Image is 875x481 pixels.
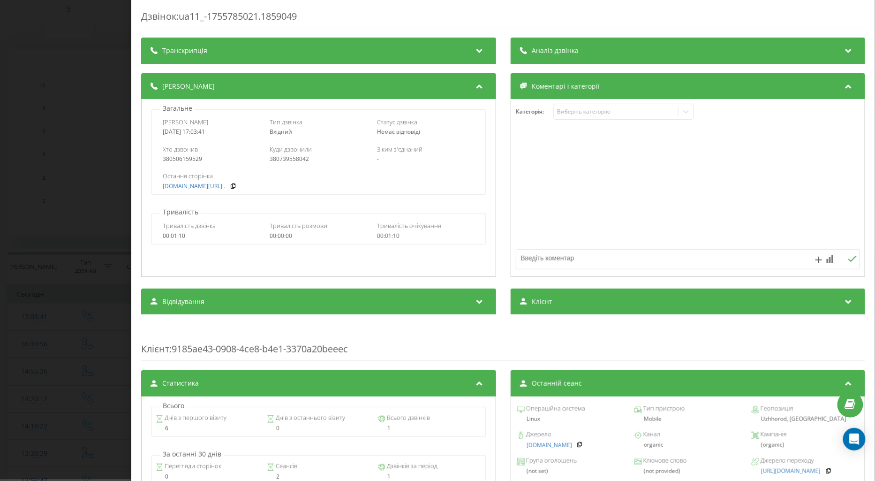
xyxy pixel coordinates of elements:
[524,404,585,413] span: Операційна система
[385,462,437,471] span: Дзвінків за період
[156,425,259,432] div: 6
[270,233,367,239] div: 00:00:00
[524,456,576,466] span: Група оголошень
[163,145,198,153] span: Хто дзвонив
[163,118,208,126] span: [PERSON_NAME]
[634,442,741,448] div: organic
[141,343,169,355] span: Клієнт
[642,430,660,439] span: Канал
[752,416,859,422] div: Uzhhorod, [GEOGRAPHIC_DATA]
[163,156,260,162] div: 380506159529
[752,442,859,448] div: (organic)
[377,128,420,136] span: Немає відповіді
[531,379,581,388] span: Останній сеанс
[517,468,624,474] div: (not set)
[759,456,814,466] span: Джерело переходу
[557,108,674,115] div: Виберіть категорію
[270,118,302,126] span: Тип дзвінка
[160,401,187,411] p: Всього
[270,145,312,153] span: Куди дзвонили
[160,104,195,113] p: Загальне
[141,10,865,28] div: Дзвінок : ua11_-1755785021.1859049
[162,379,199,388] span: Статистика
[156,473,259,480] div: 0
[634,468,741,474] div: (not provided)
[270,156,367,162] div: 380739558042
[163,233,260,239] div: 00:01:10
[163,183,225,190] a: [DOMAIN_NAME][URL]..
[517,416,624,422] div: Linux
[524,430,551,439] span: Джерело
[270,128,292,136] span: Вхідний
[642,404,685,413] span: Тип пристрою
[531,82,599,91] span: Коментарі і категорії
[377,221,441,230] span: Тривалість очікування
[377,156,475,162] div: -
[163,172,213,180] span: Остання сторінка
[163,413,226,423] span: Днів з першого візиту
[377,145,422,153] span: З ким з'єднаний
[163,462,221,471] span: Перегляди сторінок
[267,473,370,480] div: 2
[377,118,417,126] span: Статус дзвінка
[531,46,578,55] span: Аналіз дзвінка
[759,404,793,413] span: Геопозиція
[274,462,297,471] span: Сеансів
[843,428,866,450] div: Open Intercom Messenger
[141,324,865,361] div: : 9185ae43-0908-4ce8-b4e1-3370a20beeec
[163,221,216,230] span: Тривалість дзвінка
[761,468,821,474] a: [URL][DOMAIN_NAME]
[385,413,430,423] span: Всього дзвінків
[162,82,215,91] span: [PERSON_NAME]
[162,46,207,55] span: Транскрипція
[642,456,687,466] span: Ключове слово
[267,425,370,432] div: 0
[378,473,481,480] div: 1
[274,413,345,423] span: Днів з останнього візиту
[377,233,475,239] div: 00:01:10
[515,108,553,115] h4: Категорія :
[759,430,787,439] span: Кампанія
[526,442,572,449] a: [DOMAIN_NAME]
[270,221,327,230] span: Тривалість розмови
[634,416,741,422] div: Mobile
[163,129,260,135] div: [DATE] 17:03:41
[162,297,204,306] span: Відвідування
[378,425,481,432] div: 1
[531,297,552,306] span: Клієнт
[160,450,224,459] p: За останні 30 днів
[160,207,201,217] p: Тривалість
